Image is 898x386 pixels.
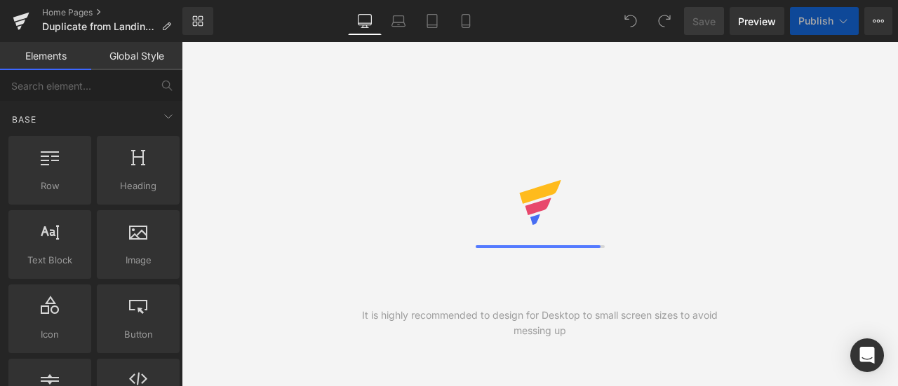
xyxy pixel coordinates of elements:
[91,42,182,70] a: Global Style
[617,7,645,35] button: Undo
[42,21,156,32] span: Duplicate from Landing Page - [DATE] 23:08:56
[449,7,483,35] a: Mobile
[101,179,175,193] span: Heading
[738,14,776,29] span: Preview
[348,7,382,35] a: Desktop
[101,327,175,342] span: Button
[798,15,833,27] span: Publish
[692,14,716,29] span: Save
[790,7,859,35] button: Publish
[182,7,213,35] a: New Library
[13,327,87,342] span: Icon
[361,308,719,338] div: It is highly recommended to design for Desktop to small screen sizes to avoid messing up
[101,253,175,268] span: Image
[730,7,784,35] a: Preview
[850,338,884,372] div: Open Intercom Messenger
[382,7,415,35] a: Laptop
[42,7,182,18] a: Home Pages
[864,7,892,35] button: More
[650,7,678,35] button: Redo
[11,113,38,126] span: Base
[415,7,449,35] a: Tablet
[13,253,87,268] span: Text Block
[13,179,87,193] span: Row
